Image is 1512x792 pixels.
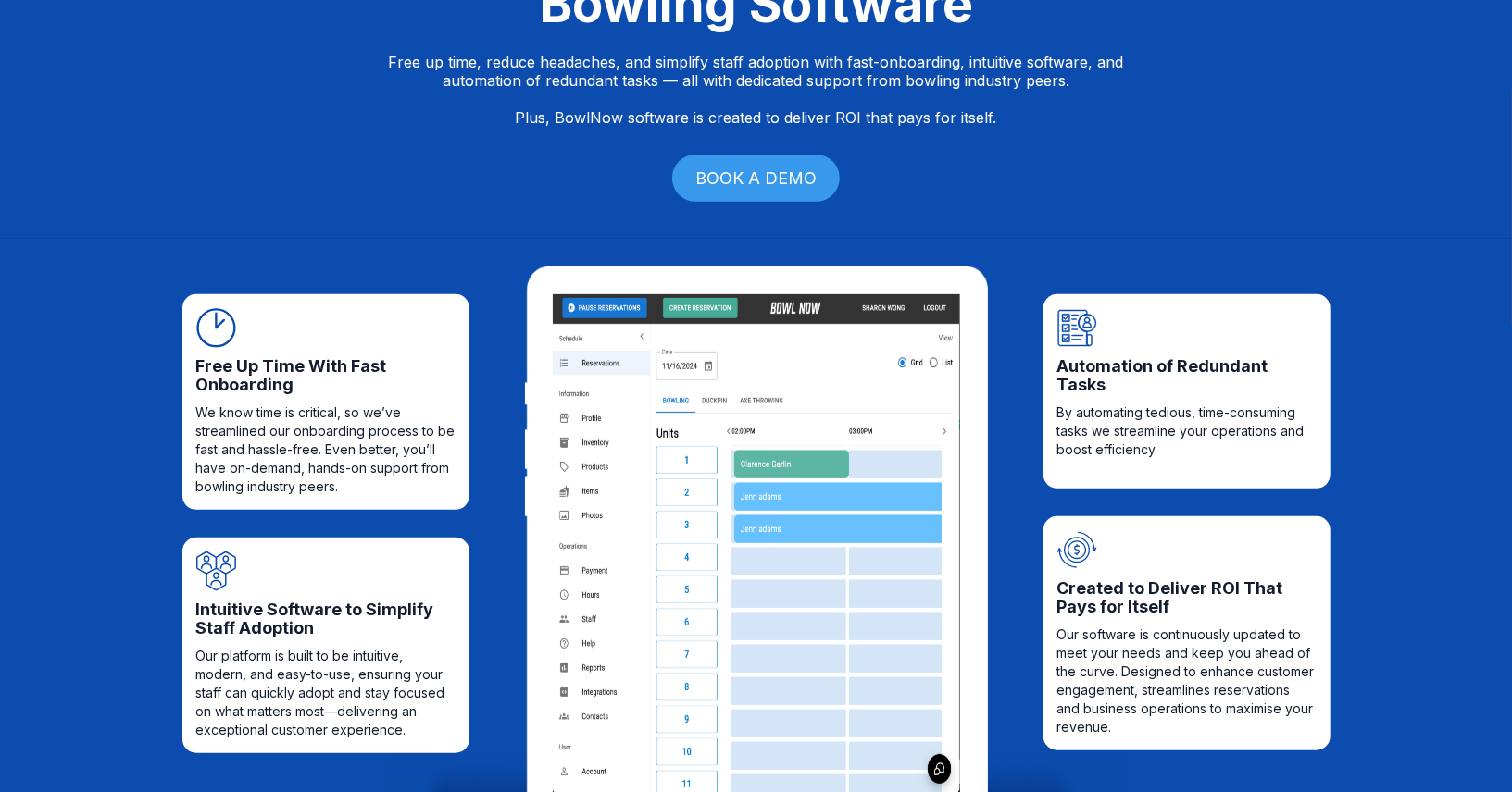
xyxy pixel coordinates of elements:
[196,357,456,394] span: Free Up Time With Fast Onboarding
[1057,625,1317,736] span: Our software is continuously updated to meet your needs and keep you ahead of the curve. Designed...
[196,600,456,637] span: Intuitive Software to Simplify Staff Adoption
[1057,403,1317,459] span: By automating tedious, time-consuming tasks we streamline your operations and boost efficiency.
[672,155,840,202] a: BOOK A DEMO
[196,403,456,496] span: We know time is critical, so we’ve streamlined our onboarding process to be fast and hassle-free....
[196,647,456,739] span: Our platform is built to be intuitive, modern, and easy-to-use, ensuring your staff can quickly a...
[389,53,1124,127] p: Free up time, reduce headaches, and simplify staff adoption with fast-onboarding, intuitive softw...
[1057,579,1317,616] span: Created to Deliver ROI That Pays for Itself
[1057,357,1317,394] span: Automation of Redundant Tasks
